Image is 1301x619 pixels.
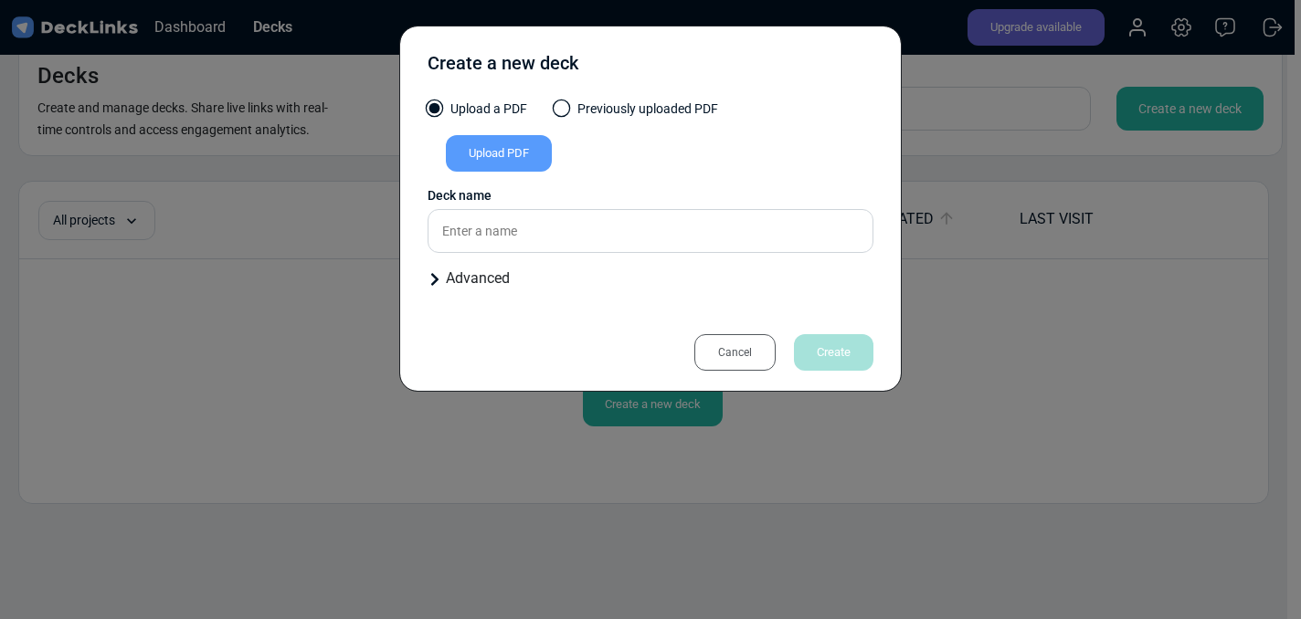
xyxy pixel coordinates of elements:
input: Enter a name [428,209,873,253]
div: Advanced [428,268,873,289]
div: Deck name [428,186,873,205]
label: Upload a PDF [428,100,527,128]
label: Previously uploaded PDF [555,100,718,128]
div: Cancel [694,334,776,371]
div: Create a new deck [428,49,578,86]
div: Upload PDF [446,135,552,172]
